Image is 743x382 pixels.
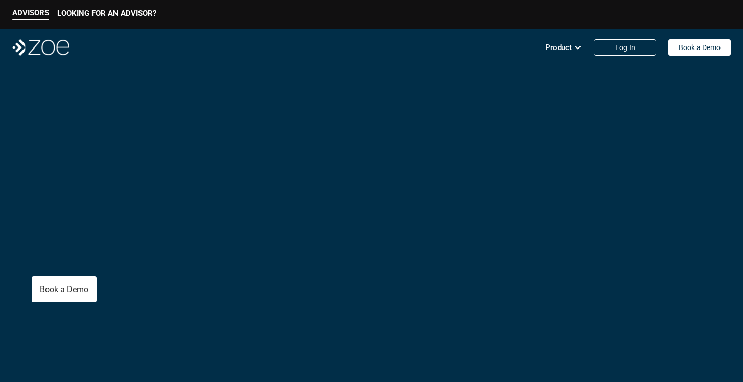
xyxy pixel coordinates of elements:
[126,172,197,217] span: More
[32,276,97,302] a: Book a Demo
[68,245,318,259] strong: personalized investment management at scale
[383,353,667,359] em: The information in the visuals above is for illustrative purposes only and does not represent an ...
[32,231,338,260] p: The all-in-one wealth platform empowering RIAs to deliver .
[615,43,635,52] p: Log In
[40,284,88,294] p: Book a Demo
[668,39,731,56] a: Book a Demo
[679,43,721,52] p: Book a Demo
[32,175,267,214] p: Clients
[594,39,656,56] a: Log In
[197,172,207,217] span: .
[545,40,572,55] p: Product
[12,8,49,17] p: ADVISORS
[57,9,156,18] p: LOOKING FOR AN ADVISOR?
[32,141,267,175] p: Give Your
